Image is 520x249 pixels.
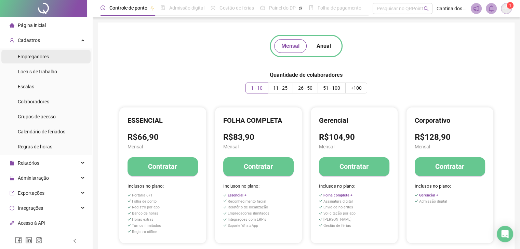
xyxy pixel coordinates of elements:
[415,132,485,143] h3: R$128,90
[319,205,323,209] span: check
[228,217,266,222] span: Integrações com ERP's
[419,193,438,197] span: Gerencial +
[18,220,45,226] span: Acesso à API
[36,237,42,244] span: instagram
[132,230,157,234] span: Registro offline
[309,39,338,53] button: Anual
[281,42,299,50] span: Mensal
[18,23,46,28] span: Página inicial
[323,223,351,228] span: Gestão de férias
[244,162,273,171] h4: Contratar
[424,6,429,11] span: search
[15,237,22,244] span: facebook
[497,226,513,242] div: Open Intercom Messenger
[488,5,494,12] span: bell
[223,211,227,215] span: check
[274,39,307,53] button: Mensal
[219,5,254,11] span: Gestão de férias
[223,205,227,209] span: check
[319,218,323,221] span: check
[509,3,511,8] span: 1
[223,218,227,221] span: check
[228,223,258,228] span: Suporte WhatsApp
[10,23,14,28] span: home
[10,38,14,43] span: user-add
[351,85,362,91] span: +100
[309,5,314,10] span: book
[323,211,356,216] span: Solicitação por app
[10,221,14,225] span: api
[128,116,198,125] h4: ESSENCIAL
[10,176,14,180] span: lock
[148,162,177,171] h4: Contratar
[128,193,131,197] span: check
[160,5,165,10] span: file-done
[323,205,353,209] span: Envio de holerites
[18,190,44,196] span: Exportações
[18,160,39,166] span: Relatórios
[319,211,323,215] span: check
[339,162,369,171] h4: Contratar
[10,191,14,195] span: export
[415,193,418,197] span: check
[228,199,266,204] span: Reconhecimento facial
[415,183,485,190] span: Inclusos no plano:
[473,5,479,12] span: notification
[273,85,288,91] span: 11 - 25
[228,205,268,209] span: Relatório de localização
[228,193,246,197] span: Essencial +
[18,38,40,43] span: Cadastros
[132,193,152,197] span: Portaria 671
[128,183,198,190] span: Inclusos no plano:
[415,116,485,125] h4: Corporativo
[128,230,131,233] span: check
[415,143,485,150] span: Mensal
[415,157,485,176] button: Contratar
[128,199,131,203] span: check
[323,199,353,204] span: Assinatura digital
[298,85,312,91] span: 26 - 50
[223,157,294,176] button: Contratar
[18,175,49,181] span: Administração
[18,114,56,119] span: Grupos de acesso
[18,69,57,74] span: Locais de trabalho
[507,2,514,9] sup: Atualize o seu contato no menu Meus Dados
[223,132,294,143] h3: R$83,90
[10,206,14,210] span: sync
[101,5,105,10] span: clock-circle
[435,162,464,171] h4: Contratar
[223,116,294,125] h4: FOLHA COMPLETA
[319,199,323,203] span: check
[260,5,265,10] span: dashboard
[319,223,323,227] span: check
[323,85,340,91] span: 51 - 100
[10,161,14,165] span: file
[211,5,215,10] span: sun
[223,199,227,203] span: check
[132,211,158,216] span: Banco de horas
[132,205,160,209] span: Registro por app
[298,6,303,10] span: pushpin
[318,5,361,11] span: Folha de pagamento
[223,193,227,197] span: check
[223,183,294,190] span: Inclusos no plano:
[128,223,131,227] span: check
[128,211,131,215] span: check
[128,157,198,176] button: Contratar
[319,143,389,150] span: Mensal
[18,54,49,59] span: Empregadores
[128,205,131,209] span: check
[319,193,323,197] span: check
[128,218,131,221] span: check
[18,99,49,104] span: Colaboradores
[323,217,351,222] span: [PERSON_NAME]
[269,5,296,11] span: Painel do DP
[228,211,269,216] span: Empregadores ilimitados
[72,238,77,243] span: left
[319,132,389,143] h3: R$104,90
[25,237,32,244] span: linkedin
[18,205,43,211] span: Integrações
[128,143,198,150] span: Mensal
[18,144,52,149] span: Regras de horas
[415,199,418,203] span: check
